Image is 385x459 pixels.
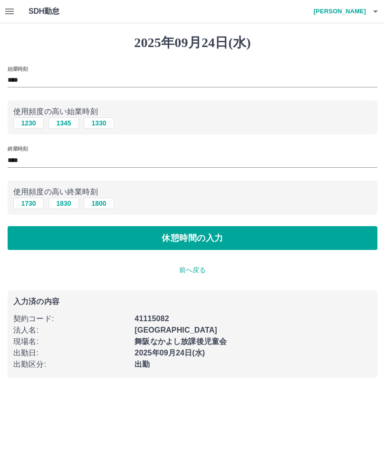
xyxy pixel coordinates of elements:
[8,35,377,51] h1: 2025年09月24日(水)
[135,337,227,345] b: 舞阪なかよし放課後児童会
[48,117,79,129] button: 1345
[8,145,28,153] label: 終業時刻
[135,326,217,334] b: [GEOGRAPHIC_DATA]
[13,198,44,209] button: 1730
[13,336,129,347] p: 現場名 :
[13,117,44,129] button: 1230
[84,117,114,129] button: 1330
[8,226,377,250] button: 休憩時間の入力
[135,315,169,323] b: 41115082
[84,198,114,209] button: 1800
[8,265,377,275] p: 前へ戻る
[8,65,28,72] label: 始業時刻
[135,360,150,368] b: 出勤
[13,186,372,198] p: 使用頻度の高い終業時刻
[13,325,129,336] p: 法人名 :
[13,106,372,117] p: 使用頻度の高い始業時刻
[13,347,129,359] p: 出勤日 :
[13,359,129,370] p: 出勤区分 :
[13,313,129,325] p: 契約コード :
[48,198,79,209] button: 1830
[13,298,372,306] p: 入力済の内容
[135,349,205,357] b: 2025年09月24日(水)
